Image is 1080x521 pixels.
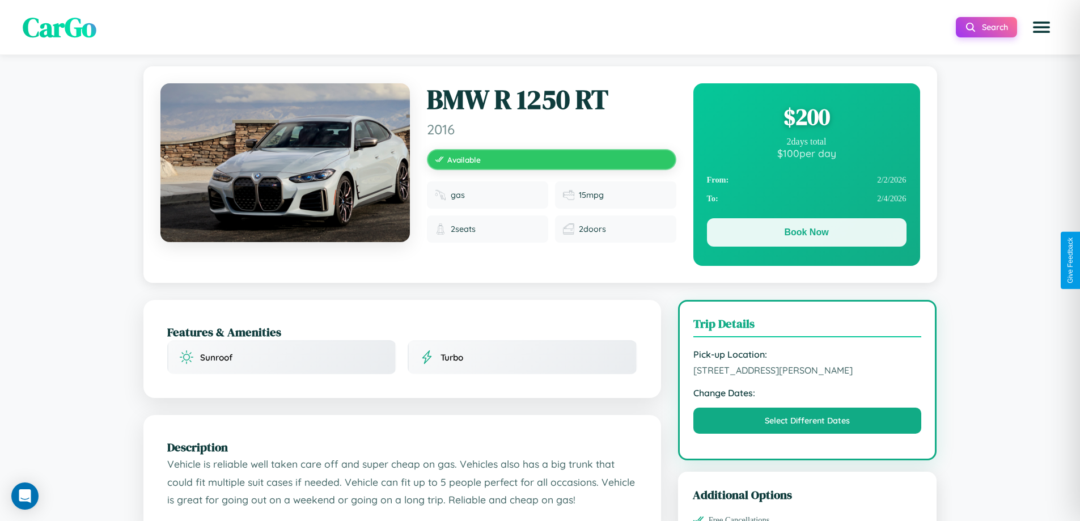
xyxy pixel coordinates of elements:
[427,83,676,116] h1: BMW R 1250 RT
[563,189,574,201] img: Fuel efficiency
[1066,238,1074,283] div: Give Feedback
[167,455,637,509] p: Vehicle is reliable well taken care off and super cheap on gas. Vehicles also has a big trunk tha...
[707,218,907,247] button: Book Now
[451,224,476,234] span: 2 seats
[200,352,232,363] span: Sunroof
[693,387,922,399] strong: Change Dates:
[693,349,922,360] strong: Pick-up Location:
[447,155,481,164] span: Available
[11,482,39,510] div: Open Intercom Messenger
[579,190,604,200] span: 15 mpg
[707,101,907,132] div: $ 200
[167,324,637,340] h2: Features & Amenities
[693,408,922,434] button: Select Different Dates
[707,137,907,147] div: 2 days total
[693,486,922,503] h3: Additional Options
[563,223,574,235] img: Doors
[435,223,446,235] img: Seats
[707,147,907,159] div: $ 100 per day
[167,439,637,455] h2: Description
[956,17,1017,37] button: Search
[427,121,676,138] span: 2016
[707,189,907,208] div: 2 / 4 / 2026
[435,189,446,201] img: Fuel type
[982,22,1008,32] span: Search
[579,224,606,234] span: 2 doors
[441,352,463,363] span: Turbo
[1026,11,1057,43] button: Open menu
[707,175,729,185] strong: From:
[707,194,718,204] strong: To:
[451,190,465,200] span: gas
[707,171,907,189] div: 2 / 2 / 2026
[693,365,922,376] span: [STREET_ADDRESS][PERSON_NAME]
[693,315,922,337] h3: Trip Details
[23,9,96,46] span: CarGo
[160,83,410,242] img: BMW R 1250 RT 2016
